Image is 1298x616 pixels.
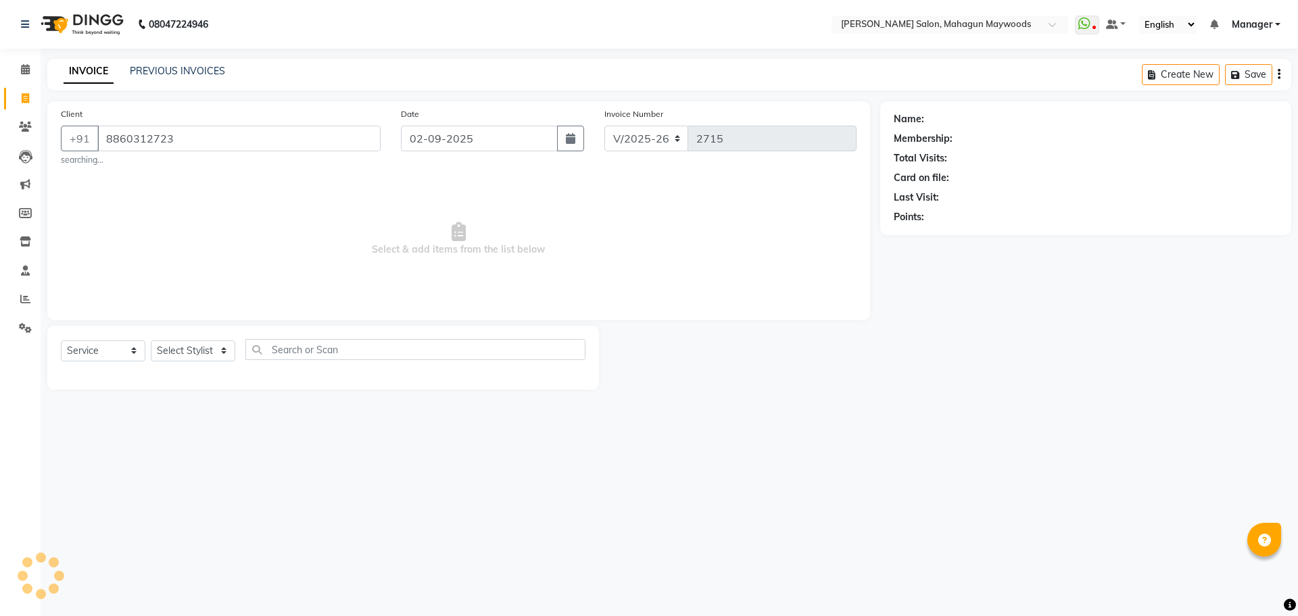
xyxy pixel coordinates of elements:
[894,151,947,165] div: Total Visits:
[61,154,381,166] small: searching...
[894,190,939,205] div: Last Visit:
[1232,18,1272,32] span: Manager
[61,172,857,307] span: Select & add items from the list below
[401,108,419,120] label: Date
[34,5,127,43] img: logo
[894,171,949,185] div: Card on file:
[604,108,663,120] label: Invoice Number
[894,210,924,224] div: Points:
[149,5,208,43] b: 08047224946
[245,339,585,360] input: Search or Scan
[894,132,953,146] div: Membership:
[64,59,114,84] a: INVOICE
[1142,64,1220,85] button: Create New
[894,112,924,126] div: Name:
[130,65,225,77] a: PREVIOUS INVOICES
[61,108,82,120] label: Client
[97,126,381,151] input: Search by Name/Mobile/Email/Code
[1225,64,1272,85] button: Save
[61,126,99,151] button: +91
